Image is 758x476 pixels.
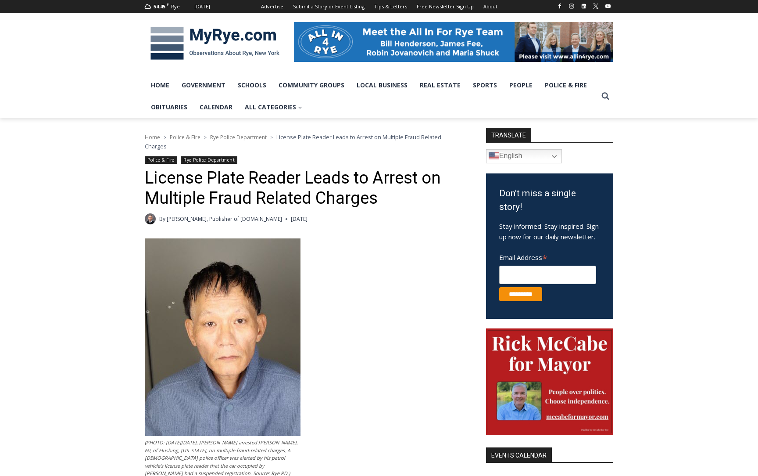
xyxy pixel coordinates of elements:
a: English [486,149,562,163]
a: Police & Fire [170,133,200,141]
span: > [270,134,273,141]
a: Home [145,74,175,96]
a: Author image [145,213,156,224]
label: Email Address [499,249,596,264]
a: People [503,74,539,96]
button: View Search Form [597,88,613,104]
div: [DATE] [194,3,210,11]
span: > [204,134,207,141]
img: MyRye.com [145,21,285,66]
a: Facebook [554,1,565,11]
a: Linkedin [579,1,589,11]
a: Schools [232,74,272,96]
a: All Categories [239,96,308,118]
a: [PERSON_NAME], Publisher of [DOMAIN_NAME] [167,215,282,223]
span: > [164,134,166,141]
div: Rye [171,3,180,11]
p: Stay informed. Stay inspired. Sign up now for our daily newsletter. [499,221,600,242]
a: Police & Fire [145,156,177,164]
h3: Don't miss a single story! [499,187,600,214]
a: Home [145,133,160,141]
span: By [159,215,165,223]
nav: Primary Navigation [145,74,597,119]
a: Local Business [350,74,414,96]
a: Obituaries [145,96,193,118]
a: Real Estate [414,74,467,96]
a: Government [175,74,232,96]
a: Police & Fire [539,74,593,96]
img: All in for Rye [294,22,613,61]
img: McCabe for Mayor [486,328,613,435]
a: Rye Police Department [181,156,237,164]
img: en [489,151,499,162]
a: Calendar [193,96,239,118]
a: Rye Police Department [210,133,267,141]
span: 54.45 [154,3,165,10]
a: YouTube [603,1,613,11]
time: [DATE] [291,215,307,223]
a: Instagram [566,1,577,11]
h2: Events Calendar [486,447,552,462]
a: X [590,1,601,11]
span: F [167,2,169,7]
strong: TRANSLATE [486,128,531,142]
img: (PHOTO: On Monday, October 13, 2025, Rye PD arrested Ming Wu, 60, of Flushing, New York, on multi... [145,238,300,436]
h1: License Plate Reader Leads to Arrest on Multiple Fraud Related Charges [145,168,463,208]
a: Sports [467,74,503,96]
span: License Plate Reader Leads to Arrest on Multiple Fraud Related Charges [145,133,441,150]
span: All Categories [245,102,302,112]
nav: Breadcrumbs [145,133,463,151]
a: Community Groups [272,74,350,96]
